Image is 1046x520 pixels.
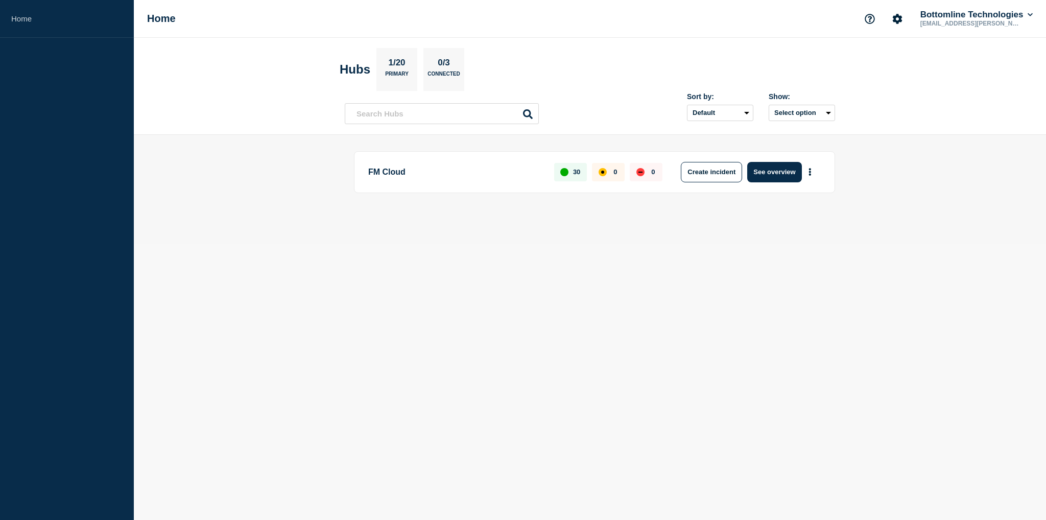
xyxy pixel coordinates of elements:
[385,71,409,82] p: Primary
[340,62,370,77] h2: Hubs
[747,162,801,182] button: See overview
[427,71,460,82] p: Connected
[345,103,539,124] input: Search Hubs
[918,20,1025,27] p: [EMAIL_ADDRESS][PERSON_NAME][DOMAIN_NAME]
[560,168,568,176] div: up
[918,10,1035,20] button: Bottomline Technologies
[385,58,409,71] p: 1/20
[769,105,835,121] button: Select option
[651,168,655,176] p: 0
[887,8,908,30] button: Account settings
[803,162,817,181] button: More actions
[687,105,753,121] select: Sort by
[769,92,835,101] div: Show:
[681,162,742,182] button: Create incident
[599,168,607,176] div: affected
[859,8,881,30] button: Support
[613,168,617,176] p: 0
[573,168,580,176] p: 30
[368,162,542,182] p: FM Cloud
[434,58,454,71] p: 0/3
[147,13,176,25] h1: Home
[636,168,645,176] div: down
[687,92,753,101] div: Sort by:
